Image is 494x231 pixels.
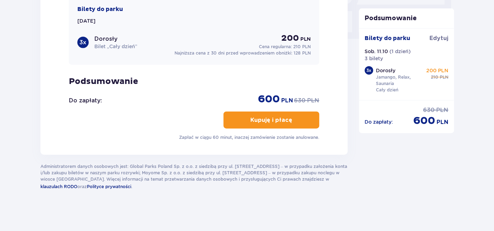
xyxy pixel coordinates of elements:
[293,44,311,49] span: 210 PLN
[413,114,435,128] span: 600
[250,116,292,124] p: Kupuję i płacę
[365,48,388,55] p: Sob. 11.10
[87,182,131,190] a: Polityce prywatności
[376,74,425,87] p: Jamango, Relax, Saunaria
[307,97,319,105] span: PLN
[69,97,102,105] p: Do zapłaty :
[259,44,311,50] p: Cena regularna:
[365,55,383,62] p: 3 bilety
[376,67,395,74] p: Dorosły
[440,74,448,80] span: PLN
[294,97,306,105] span: 630
[40,163,348,190] p: Administratorem danych osobowych jest: Global Parks Poland Sp. z o.o. z siedzibą przy ul. [STREET...
[376,87,398,93] p: Cały dzień
[223,112,319,129] button: Kupuję i płacę
[429,34,448,42] span: Edytuj
[77,37,89,48] div: 3 x
[281,33,299,44] span: 200
[281,97,293,105] span: PLN
[77,5,123,13] p: Bilety do parku
[365,118,393,125] p: Do zapłaty :
[300,36,311,43] span: PLN
[87,184,131,189] span: Polityce prywatności
[174,50,311,56] p: Najniższa cena z 30 dni przed wprowadzeniem obniżki:
[94,43,137,50] p: Bilet „Cały dzień”
[258,92,280,106] span: 600
[94,35,117,43] p: Dorosły
[365,66,373,75] div: 3 x
[437,118,448,126] span: PLN
[389,48,411,55] p: ( 1 dzień )
[365,34,410,42] p: Bilety do parku
[359,14,454,23] p: Podsumowanie
[179,134,319,141] p: Zapłać w ciągu 60 minut, inaczej zamówienie zostanie anulowane.
[431,74,438,80] span: 210
[69,76,320,87] p: Podsumowanie
[77,17,95,24] p: [DATE]
[426,67,448,74] p: 200 PLN
[436,106,448,114] span: PLN
[40,184,77,189] span: klauzulach RODO
[294,50,311,56] span: 128 PLN
[423,106,435,114] span: 630
[40,182,77,190] a: klauzulach RODO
